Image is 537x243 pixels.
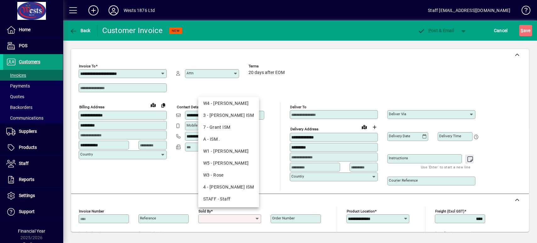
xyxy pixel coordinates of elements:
app-page-header-button: Back [63,25,98,36]
button: Save [519,25,532,36]
div: Customer Invoice [102,25,163,36]
span: Settings [19,193,35,198]
a: Products [3,140,63,155]
a: View on map [148,100,158,110]
button: Choose address [369,122,379,132]
div: 7 - Grant ISM [203,124,254,131]
mat-option: W5 - Kate [198,157,259,169]
button: Profile [103,5,124,16]
a: Invoices [3,70,63,81]
mat-option: 4 - Shane ISM [198,181,259,193]
span: Financial Year [18,229,45,234]
a: Knowledge Base [517,1,529,22]
a: Suppliers [3,124,63,139]
span: Cancel [494,25,508,36]
mat-label: Deliver To [290,105,306,109]
mat-label: Mobile [187,123,198,127]
mat-label: Instructions [389,156,408,160]
mat-hint: Use 'Enter' to start a new line [421,163,470,171]
a: Quotes [3,91,63,102]
div: Staff [EMAIL_ADDRESS][DOMAIN_NAME] [428,5,510,15]
a: Home [3,22,63,38]
a: Reports [3,172,63,188]
mat-label: Payment due [139,231,160,235]
span: Communications [6,116,43,121]
button: Post & Email [414,25,457,36]
span: Staff [19,161,29,166]
span: POS [19,43,27,48]
div: 3 - [PERSON_NAME] ISM [203,112,254,119]
mat-label: Invoice date [79,231,99,235]
mat-label: Invoice To [79,64,96,68]
a: Settings [3,188,63,204]
a: POS [3,38,63,54]
mat-label: Deliver via [389,112,406,116]
mat-option: STAFF - Staff [198,193,259,205]
div: W3 - Rose [203,172,254,178]
span: ost & Email [417,28,454,33]
a: Payments [3,81,63,91]
span: Backorders [6,105,32,110]
mat-label: Courier Reference [389,178,418,183]
mat-label: Reference [140,216,156,220]
mat-label: Rounding [435,231,450,235]
mat-option: A - ISM . [198,133,259,145]
span: Suppliers [19,129,37,134]
span: Products [19,145,37,150]
a: Backorders [3,102,63,113]
div: A - ISM . [203,136,254,143]
mat-option: 3 - David ISM [198,109,259,121]
div: W4 - [PERSON_NAME] [203,100,254,107]
mat-option: W1 - Judy [198,145,259,157]
span: P [428,28,431,33]
mat-label: Country [291,174,304,178]
mat-label: Country [80,152,93,156]
a: Support [3,204,63,220]
span: S [521,28,523,33]
span: Reports [19,177,34,182]
span: Payments [6,83,30,88]
div: 4 - [PERSON_NAME] ISM [203,184,254,190]
mat-label: Delivery time [439,134,461,138]
span: Quotes [6,94,24,99]
span: Customers [19,59,40,64]
span: Terms [249,64,286,68]
mat-label: Freight (excl GST) [435,209,464,213]
span: 20 days after EOM [249,70,285,75]
span: Home [19,27,31,32]
span: Support [19,209,35,214]
a: View on map [359,122,369,132]
mat-label: Delivery date [389,134,410,138]
span: Back [70,28,91,33]
span: Invoices [6,73,26,78]
button: Back [68,25,92,36]
span: ave [521,25,530,36]
a: Communications [3,113,63,123]
div: Wests 1876 Ltd [124,5,155,15]
mat-label: Sold by [199,209,211,213]
mat-label: Order number [272,216,295,220]
button: Copy to Delivery address [158,100,168,110]
div: W1 - [PERSON_NAME] [203,148,254,155]
mat-option: W3 - Rose [198,169,259,181]
mat-option: W4 - Craig [198,97,259,109]
button: Add [83,5,103,16]
div: W5 - [PERSON_NAME] [203,160,254,167]
span: NEW [172,29,180,33]
mat-label: Attn [187,71,193,75]
mat-label: Product location [347,209,375,213]
a: Staff [3,156,63,172]
mat-label: Invoice number [79,209,104,213]
div: STAFF - Staff [203,196,254,202]
button: Cancel [492,25,509,36]
mat-option: 7 - Grant ISM [198,121,259,133]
